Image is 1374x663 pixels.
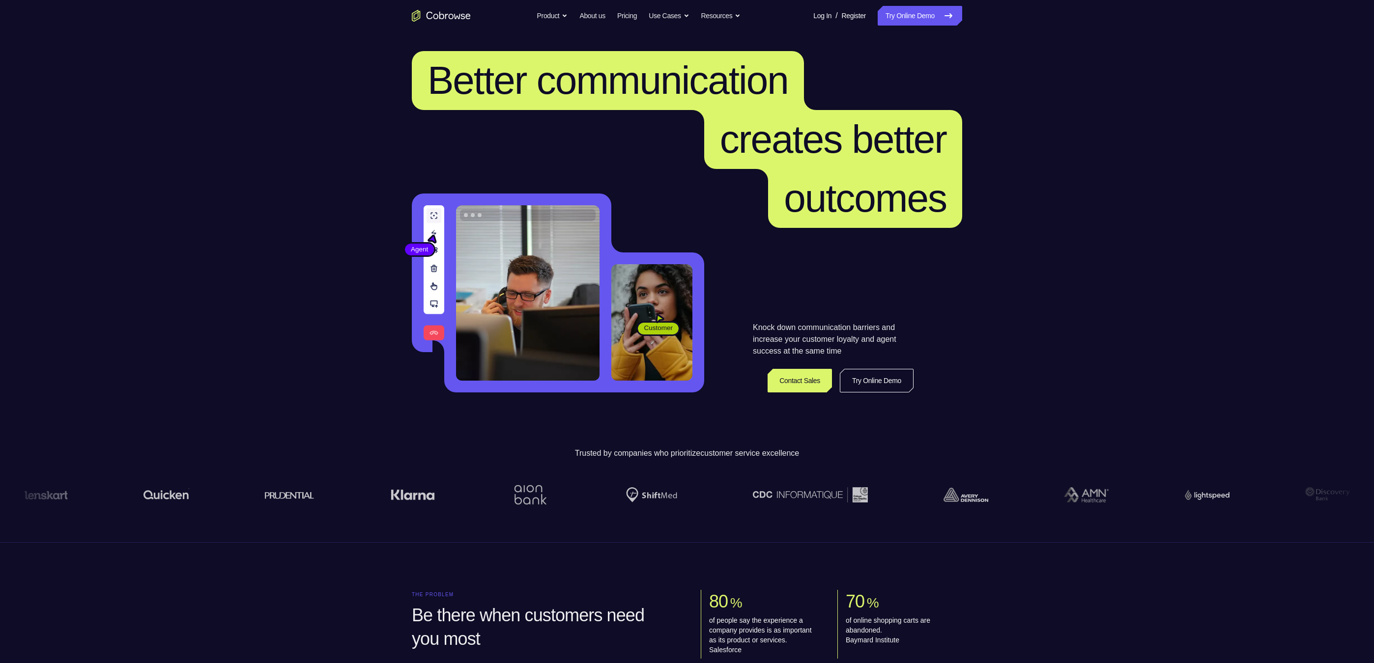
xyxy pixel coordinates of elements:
[1064,487,1109,502] img: AMN Healthcare
[700,449,799,457] span: customer service excellence
[412,604,673,651] h2: Be there when customers need you most
[784,176,946,220] span: outcomes
[412,10,471,22] a: Go to the home page
[768,369,832,392] a: Contact Sales
[944,488,988,502] img: avery-dennison
[626,487,677,502] img: Shiftmed
[835,10,837,22] span: /
[511,475,550,515] img: Aion Bank
[143,487,189,502] img: quicken
[840,369,914,392] a: Try Online Demo
[424,205,444,340] img: A series of tools used in co-browsing sessions
[611,264,692,381] img: A customer holding their phone
[265,491,315,499] img: prudential
[579,6,605,26] a: About us
[1185,490,1230,500] img: Lightspeed
[649,6,689,26] button: Use Cases
[878,6,962,26] a: Try Online Demo
[730,595,742,610] span: %
[709,615,818,655] p: of people say the experience a company provides is as important as its product or services.
[709,591,728,611] span: 80
[846,591,864,611] span: 70
[867,595,879,610] span: %
[753,322,914,357] p: Knock down communication barriers and increase your customer loyalty and agent success at the sam...
[701,6,741,26] button: Resources
[846,615,954,645] p: of online shopping carts are abandoned.
[720,117,946,161] span: creates better
[405,245,434,254] span: Agent
[428,58,788,102] span: Better communication
[753,487,868,502] img: CDC Informatique
[391,489,435,501] img: Klarna
[709,645,818,655] span: Salesforce
[813,6,831,26] a: Log In
[412,592,673,598] p: The problem
[842,6,866,26] a: Register
[846,635,954,645] span: Baymard Institute
[456,205,600,381] img: A customer support agent talking on the phone
[617,6,637,26] a: Pricing
[537,6,568,26] button: Product
[638,323,679,333] span: Customer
